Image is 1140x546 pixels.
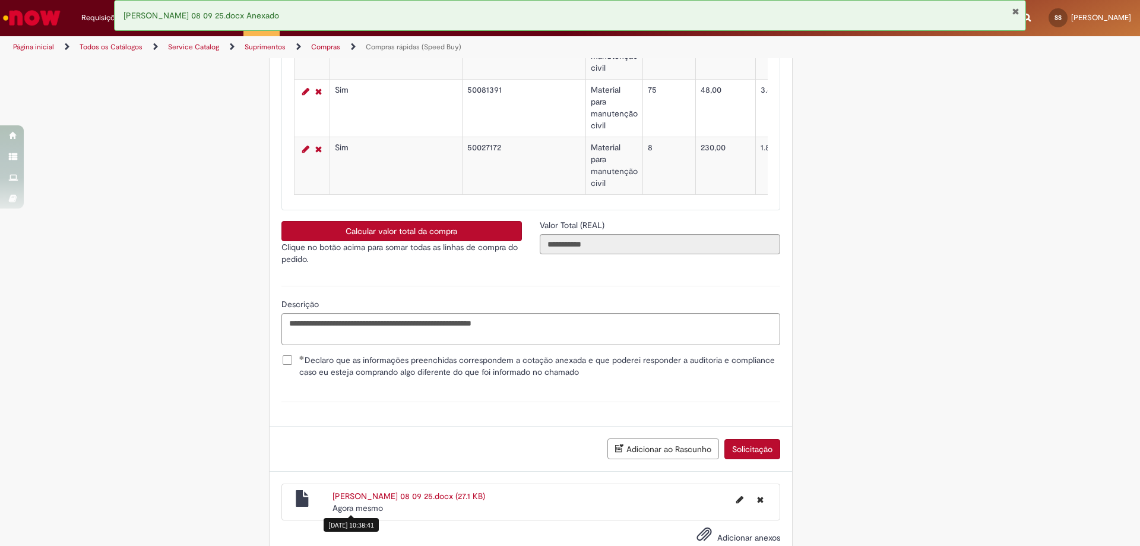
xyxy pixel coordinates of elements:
[366,42,461,52] a: Compras rápidas (Speed Buy)
[750,490,771,509] button: Excluir SILVIO 08 09 25.docx
[299,142,312,156] a: Editar Linha 3
[281,299,321,310] span: Descrição
[332,503,383,513] span: Agora mesmo
[1054,14,1062,21] span: SS
[462,137,585,195] td: 50027172
[80,42,142,52] a: Todos os Catálogos
[462,80,585,137] td: 50081391
[642,80,695,137] td: 75
[755,80,831,137] td: 3.600,00
[281,241,522,265] p: Clique no botão acima para somar todas as linhas de compra do pedido.
[540,219,607,231] label: Somente leitura - Valor Total (REAL)
[729,490,750,509] button: Editar nome de arquivo SILVIO 08 09 25.docx
[9,36,751,58] ul: Trilhas de página
[585,137,642,195] td: Material para manutenção civil
[607,438,719,459] button: Adicionar ao Rascunho
[755,137,831,195] td: 1.840,00
[695,80,755,137] td: 48,00
[245,42,286,52] a: Suprimentos
[299,354,780,378] span: Declaro que as informações preenchidas correspondem a cotação anexada e que poderei responder a a...
[281,221,522,241] button: Calcular valor total da compra
[1071,12,1131,23] span: [PERSON_NAME]
[123,10,279,21] span: [PERSON_NAME] 08 09 25.docx Anexado
[332,491,485,501] a: [PERSON_NAME] 08 09 25.docx (27.1 KB)
[695,137,755,195] td: 230,00
[324,518,379,532] div: [DATE] 10:38:41
[540,220,607,231] span: Somente leitura - Valor Total (REAL)
[1,6,62,30] img: ServiceNow
[168,42,219,52] a: Service Catalog
[330,80,462,137] td: Sim
[281,313,780,345] textarea: Descrição
[299,84,312,99] a: Editar Linha 2
[311,42,340,52] a: Compras
[312,142,325,156] a: Remover linha 3
[717,532,780,543] span: Adicionar anexos
[312,84,325,99] a: Remover linha 2
[642,137,695,195] td: 8
[585,80,642,137] td: Material para manutenção civil
[81,12,123,24] span: Requisições
[13,42,54,52] a: Página inicial
[724,439,780,459] button: Solicitação
[540,234,780,254] input: Valor Total (REAL)
[330,137,462,195] td: Sim
[299,355,305,360] span: Obrigatório Preenchido
[1012,7,1019,16] button: Fechar Notificação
